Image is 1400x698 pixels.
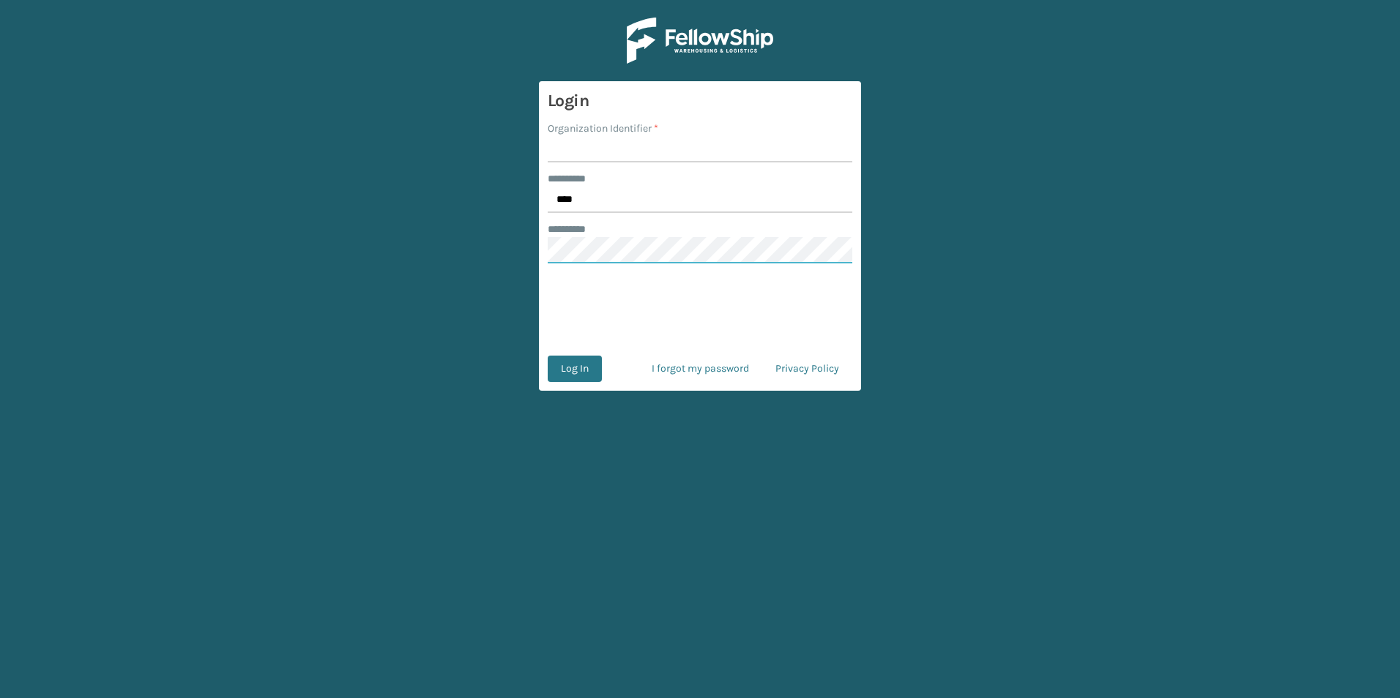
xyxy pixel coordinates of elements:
[548,356,602,382] button: Log In
[638,356,762,382] a: I forgot my password
[548,90,852,112] h3: Login
[548,121,658,136] label: Organization Identifier
[589,281,811,338] iframe: reCAPTCHA
[762,356,852,382] a: Privacy Policy
[627,18,773,64] img: Logo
